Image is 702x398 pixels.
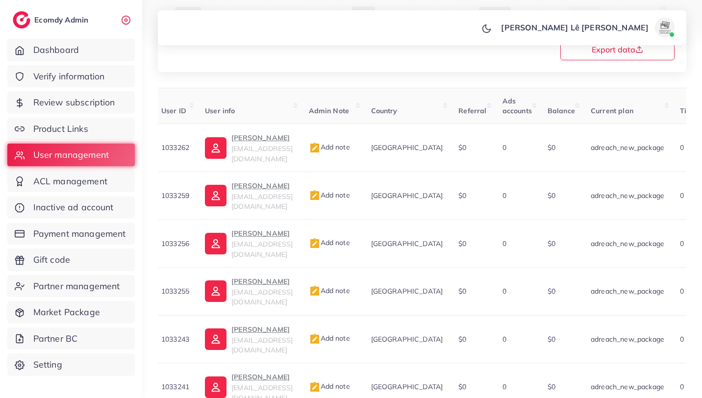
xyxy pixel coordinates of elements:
span: User info [205,106,235,115]
span: [EMAIL_ADDRESS][DOMAIN_NAME] [231,336,293,354]
p: [PERSON_NAME] Lê [PERSON_NAME] [501,22,649,33]
img: ic-user-info.36bf1079.svg [205,233,226,254]
span: Review subscription [33,96,115,109]
a: Market Package [7,301,135,323]
img: ic-user-info.36bf1079.svg [205,280,226,302]
span: Market Package [33,306,100,319]
span: Add note [309,238,350,247]
span: 0 [680,335,684,344]
img: admin_note.cdd0b510.svg [309,142,321,154]
a: Partner management [7,275,135,298]
span: 0 [680,287,684,296]
span: Inactive ad account [33,201,114,214]
span: $0 [548,191,555,200]
span: adreach_new_package [591,382,664,391]
p: [PERSON_NAME] [231,371,293,383]
span: [GEOGRAPHIC_DATA] [371,239,443,248]
span: 0 [680,239,684,248]
span: $0 [458,239,466,248]
a: [PERSON_NAME] Lê [PERSON_NAME]avatar [496,18,678,37]
span: [GEOGRAPHIC_DATA] [371,143,443,152]
span: $0 [548,239,555,248]
a: Review subscription [7,91,135,114]
img: admin_note.cdd0b510.svg [309,190,321,201]
span: $0 [548,382,555,391]
span: Balance [548,106,575,115]
img: admin_note.cdd0b510.svg [309,285,321,297]
a: [PERSON_NAME][EMAIL_ADDRESS][DOMAIN_NAME] [205,323,293,355]
span: [EMAIL_ADDRESS][DOMAIN_NAME] [231,144,293,163]
a: Verify information [7,65,135,88]
a: [PERSON_NAME][EMAIL_ADDRESS][DOMAIN_NAME] [205,275,293,307]
span: User ID [161,106,186,115]
span: adreach_new_package [591,143,664,152]
img: logo [13,11,30,28]
span: Gift code [33,253,70,266]
span: adreach_new_package [591,335,664,344]
span: 1033256 [161,239,189,248]
p: [PERSON_NAME] [231,323,293,335]
a: [PERSON_NAME][EMAIL_ADDRESS][DOMAIN_NAME] [205,227,293,259]
span: Admin Note [309,106,350,115]
span: [EMAIL_ADDRESS][DOMAIN_NAME] [231,288,293,306]
span: Add note [309,191,350,199]
span: User management [33,149,109,161]
a: Partner BC [7,327,135,350]
span: Add note [309,286,350,295]
span: Current plan [591,106,633,115]
span: Country [371,106,398,115]
p: [PERSON_NAME] [231,180,293,192]
img: ic-user-info.36bf1079.svg [205,328,226,350]
span: 0 [502,239,506,248]
span: 1033262 [161,143,189,152]
a: User management [7,144,135,166]
span: [GEOGRAPHIC_DATA] [371,287,443,296]
span: Export data [592,46,643,53]
span: Ads accounts [502,97,532,115]
a: ACL management [7,170,135,193]
span: $0 [458,191,466,200]
span: 1033241 [161,382,189,391]
img: ic-user-info.36bf1079.svg [205,185,226,206]
span: Dashboard [33,44,79,56]
span: adreach_new_package [591,239,664,248]
span: Add note [309,143,350,151]
p: [PERSON_NAME] [231,275,293,287]
span: [GEOGRAPHIC_DATA] [371,382,443,391]
a: Dashboard [7,39,135,61]
span: ACL management [33,175,107,188]
span: Verify information [33,70,105,83]
span: 0 [502,287,506,296]
span: Referral [458,106,486,115]
span: 0 [680,191,684,200]
span: adreach_new_package [591,287,664,296]
span: Payment management [33,227,126,240]
span: [GEOGRAPHIC_DATA] [371,335,443,344]
a: Inactive ad account [7,196,135,219]
span: $0 [458,382,466,391]
a: Gift code [7,249,135,271]
img: admin_note.cdd0b510.svg [309,381,321,393]
span: Setting [33,358,62,371]
span: 1033243 [161,335,189,344]
span: Add note [309,382,350,391]
span: 1033259 [161,191,189,200]
span: 0 [502,382,506,391]
span: 0 [502,143,506,152]
span: $0 [458,335,466,344]
span: Partner management [33,280,120,293]
img: admin_note.cdd0b510.svg [309,333,321,345]
span: [EMAIL_ADDRESS][DOMAIN_NAME] [231,240,293,258]
img: admin_note.cdd0b510.svg [309,238,321,249]
a: Setting [7,353,135,376]
span: 0 [502,335,506,344]
span: [EMAIL_ADDRESS][DOMAIN_NAME] [231,192,293,211]
span: adreach_new_package [591,191,664,200]
a: Payment management [7,223,135,245]
span: $0 [548,335,555,344]
span: 0 [680,143,684,152]
span: $0 [548,287,555,296]
img: ic-user-info.36bf1079.svg [205,376,226,398]
span: Product Links [33,123,88,135]
span: Add note [309,334,350,343]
